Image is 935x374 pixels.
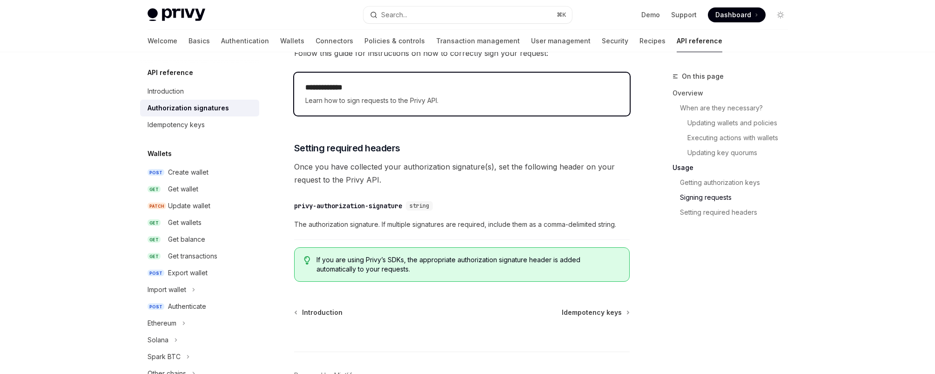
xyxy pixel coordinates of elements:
div: Get balance [168,234,205,245]
span: GET [148,186,161,193]
span: Follow this guide for instructions on how to correctly sign your request: [294,47,630,60]
a: Policies & controls [364,30,425,52]
button: Search...⌘K [363,7,572,23]
span: GET [148,253,161,260]
a: Authentication [221,30,269,52]
a: Updating key quorums [673,145,795,160]
a: GETGet wallets [140,214,259,231]
button: Spark BTC [140,348,259,365]
a: Setting required headers [673,205,795,220]
a: Introduction [140,83,259,100]
span: GET [148,219,161,226]
div: Get wallet [168,184,198,195]
a: Idempotency keys [562,308,629,317]
svg: Tip [304,256,310,265]
div: Spark BTC [148,351,181,362]
div: Authenticate [168,301,206,312]
a: Usage [673,160,795,175]
a: POSTCreate wallet [140,164,259,181]
div: Ethereum [148,318,176,329]
a: Getting authorization keys [673,175,795,190]
a: User management [531,30,591,52]
span: GET [148,236,161,243]
a: **** **** ***Learn how to sign requests to the Privy API. [294,73,630,116]
a: Basics [188,30,210,52]
div: Update wallet [168,200,210,211]
img: light logo [148,8,205,21]
div: Import wallet [148,284,186,295]
span: Setting required headers [294,142,400,155]
div: Create wallet [168,167,209,178]
span: string [410,202,429,210]
h5: API reference [148,67,193,78]
h5: Wallets [148,148,172,159]
div: privy-authorization-signature [294,201,402,211]
div: Export wallet [168,267,208,279]
a: Transaction management [436,30,520,52]
span: POST [148,270,164,277]
button: Toggle dark mode [773,7,788,22]
div: Search... [381,9,407,20]
a: API reference [677,30,722,52]
span: Introduction [302,308,343,317]
a: Overview [673,86,795,101]
a: POSTAuthenticate [140,298,259,315]
a: Introduction [295,308,343,317]
span: Learn how to sign requests to the Privy API. [305,95,619,106]
a: Authorization signatures [140,100,259,116]
div: Idempotency keys [148,119,205,130]
span: PATCH [148,203,166,210]
div: Get wallets [168,217,202,228]
a: Security [602,30,628,52]
a: Recipes [639,30,666,52]
div: Authorization signatures [148,102,229,114]
a: Welcome [148,30,177,52]
a: GETGet balance [140,231,259,248]
button: Ethereum [140,315,259,332]
a: Signing requests [673,190,795,205]
span: ⌘ K [557,11,566,19]
div: Get transactions [168,251,217,262]
span: If you are using Privy’s SDKs, the appropriate authorization signature header is added automatica... [316,255,619,274]
span: Once you have collected your authorization signature(s), set the following header on your request... [294,160,630,186]
span: POST [148,169,164,176]
span: Dashboard [715,10,751,20]
span: Idempotency keys [562,308,622,317]
a: Support [671,10,697,20]
button: Solana [140,332,259,348]
a: Idempotency keys [140,116,259,133]
a: Connectors [316,30,353,52]
a: GETGet transactions [140,248,259,265]
a: POSTExport wallet [140,265,259,281]
a: PATCHUpdate wallet [140,197,259,214]
a: Wallets [280,30,304,52]
span: On this page [682,71,724,82]
button: Import wallet [140,281,259,298]
a: Dashboard [708,7,766,22]
a: Executing actions with wallets [673,130,795,145]
div: Introduction [148,86,184,97]
a: When are they necessary? [673,101,795,116]
a: GETGet wallet [140,181,259,197]
span: POST [148,303,164,310]
a: Updating wallets and policies [673,116,795,130]
span: The authorization signature. If multiple signatures are required, include them as a comma-delimit... [294,219,630,230]
div: Solana [148,334,168,346]
a: Demo [641,10,660,20]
